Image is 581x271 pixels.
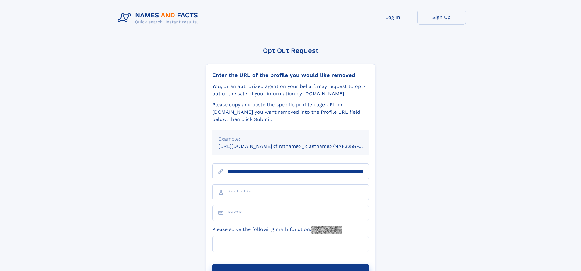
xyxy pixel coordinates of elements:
[115,10,203,26] img: Logo Names and Facts
[212,226,342,234] label: Please solve the following math function:
[212,72,369,79] div: Enter the URL of the profile you would like removed
[218,143,381,149] small: [URL][DOMAIN_NAME]<firstname>_<lastname>/NAF325G-xxxxxxxx
[212,83,369,97] div: You, or an authorized agent on your behalf, may request to opt-out of the sale of your informatio...
[417,10,466,25] a: Sign Up
[218,135,363,143] div: Example:
[368,10,417,25] a: Log In
[206,47,375,54] div: Opt Out Request
[212,101,369,123] div: Please copy and paste the specific profile page URL on [DOMAIN_NAME] you want removed into the Pr...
